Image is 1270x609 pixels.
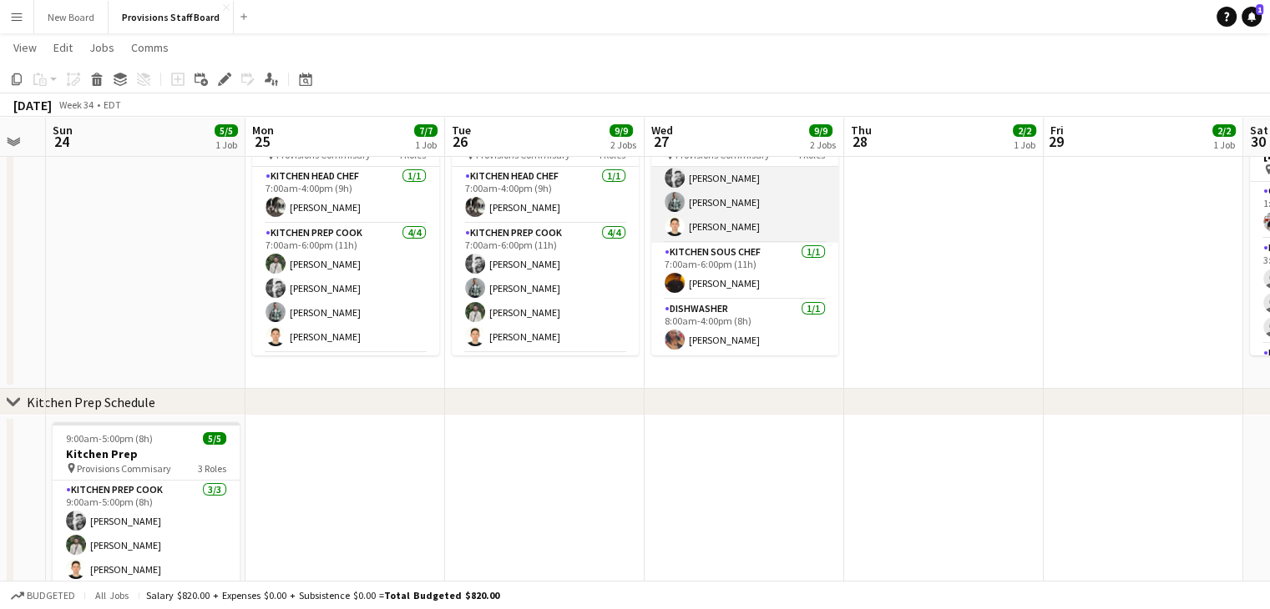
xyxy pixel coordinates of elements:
[13,97,52,113] div: [DATE]
[651,113,838,243] app-card-role: Kitchen Prep Cook4/47:00am-6:00pm (11h)[PERSON_NAME][PERSON_NAME][PERSON_NAME][PERSON_NAME]
[848,132,872,151] span: 28
[131,40,169,55] span: Comms
[252,123,274,138] span: Mon
[851,123,872,138] span: Thu
[1213,138,1235,151] div: 1 Job
[452,224,639,353] app-card-role: Kitchen Prep Cook4/47:00am-6:00pm (11h)[PERSON_NAME][PERSON_NAME][PERSON_NAME][PERSON_NAME]
[1212,124,1236,137] span: 2/2
[610,124,633,137] span: 9/9
[27,394,155,410] div: Kitchen Prep Schedule
[384,589,499,601] span: Total Budgeted $820.00
[34,1,109,33] button: New Board
[1242,7,1262,27] a: 1
[250,132,274,151] span: 25
[1048,132,1064,151] span: 29
[124,37,175,58] a: Comms
[27,590,75,601] span: Budgeted
[252,167,439,224] app-card-role: Kitchen Head Chef1/17:00am-4:00pm (9h)[PERSON_NAME]
[414,124,438,137] span: 7/7
[53,446,240,461] h3: Kitchen Prep
[252,108,439,355] app-job-card: 7:00am-6:00pm (11h)7/7Torquest Provisions Commisary4 RolesKitchen Head Chef1/17:00am-4:00pm (9h)[...
[47,37,79,58] a: Edit
[452,123,471,138] span: Tue
[77,462,171,475] span: Provisions Commisary
[651,108,838,355] app-job-card: 7:00am-6:00pm (11h)7/7Torquest Provisions Commisary4 RolesKitchen Prep Cook4/47:00am-6:00pm (11h)...
[8,586,78,605] button: Budgeted
[104,98,121,111] div: EDT
[89,40,114,55] span: Jobs
[649,132,673,151] span: 27
[610,138,636,151] div: 2 Jobs
[452,108,639,355] app-job-card: 7:00am-6:00pm (11h)7/7Torquest Provisions Commisary4 RolesKitchen Head Chef1/17:00am-4:00pm (9h)[...
[415,138,437,151] div: 1 Job
[449,132,471,151] span: 26
[651,123,673,138] span: Wed
[1014,138,1035,151] div: 1 Job
[1050,123,1064,138] span: Fri
[252,224,439,353] app-card-role: Kitchen Prep Cook4/47:00am-6:00pm (11h)[PERSON_NAME][PERSON_NAME][PERSON_NAME][PERSON_NAME]
[215,138,237,151] div: 1 Job
[651,299,838,356] app-card-role: Dishwasher1/18:00am-4:00pm (8h)[PERSON_NAME]
[452,167,639,224] app-card-role: Kitchen Head Chef1/17:00am-4:00pm (9h)[PERSON_NAME]
[13,40,37,55] span: View
[53,40,73,55] span: Edit
[92,589,132,601] span: All jobs
[66,432,153,445] span: 9:00am-5:00pm (8h)
[1250,123,1268,138] span: Sat
[109,1,234,33] button: Provisions Staff Board
[53,123,73,138] span: Sun
[83,37,121,58] a: Jobs
[203,432,226,445] span: 5/5
[215,124,238,137] span: 5/5
[198,462,226,475] span: 3 Roles
[810,138,836,151] div: 2 Jobs
[651,243,838,299] app-card-role: Kitchen Sous Chef1/17:00am-6:00pm (11h)[PERSON_NAME]
[1013,124,1036,137] span: 2/2
[55,98,97,111] span: Week 34
[146,589,499,601] div: Salary $820.00 + Expenses $0.00 + Subsistence $0.00 =
[53,481,240,586] app-card-role: Kitchen Prep Cook3/39:00am-5:00pm (8h)[PERSON_NAME][PERSON_NAME][PERSON_NAME]
[50,132,73,151] span: 24
[7,37,43,58] a: View
[1247,132,1268,151] span: 30
[809,124,832,137] span: 9/9
[1256,4,1263,15] span: 1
